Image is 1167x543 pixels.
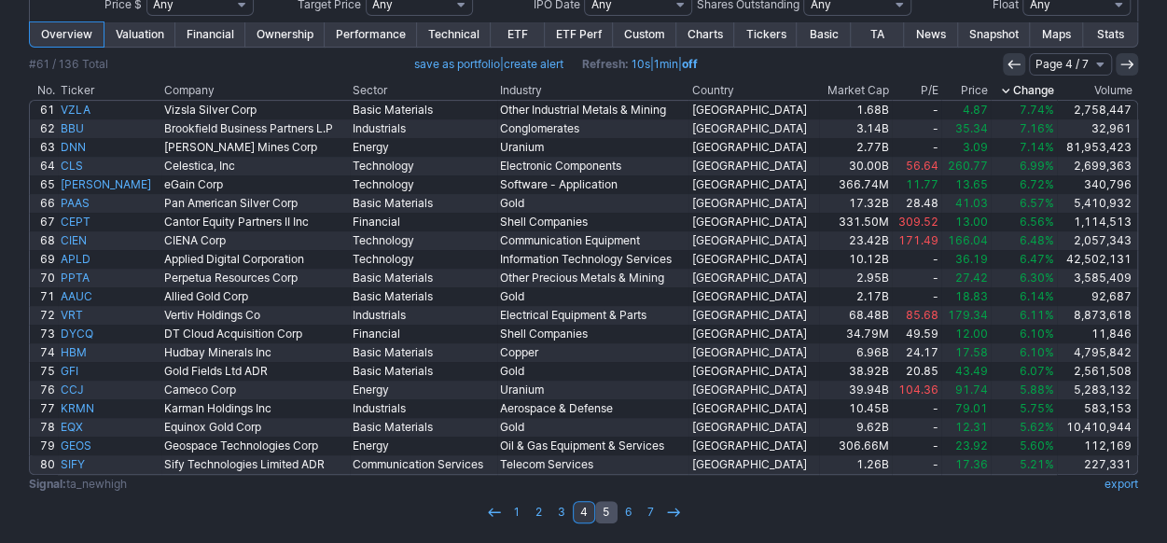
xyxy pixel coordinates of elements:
span: 6.47% [1020,252,1054,266]
a: Celestica, Inc [161,157,350,175]
a: 10.12B [819,250,892,269]
a: Financial [350,325,497,343]
a: 43.49 [941,362,991,381]
span: 23.92 [955,439,988,452]
span: 43.49 [955,364,988,378]
a: Basic Materials [350,194,497,213]
a: - [892,399,941,418]
a: [GEOGRAPHIC_DATA] [688,231,818,250]
a: 7.16% [991,119,1057,138]
a: Other Industrial Metals & Mining [497,101,688,119]
a: APLD [58,250,161,269]
a: off [682,57,698,71]
a: 1.68B [819,101,892,119]
a: 23.92 [941,437,991,455]
a: Industrials [350,306,497,325]
span: 41.03 [955,196,988,210]
span: 7.14% [1020,140,1054,154]
a: 5 [595,501,618,523]
a: [GEOGRAPHIC_DATA] [688,101,818,119]
a: [GEOGRAPHIC_DATA] [688,343,818,362]
a: 28.48 [892,194,941,213]
a: [GEOGRAPHIC_DATA] [688,325,818,343]
a: 18.83 [941,287,991,306]
a: [GEOGRAPHIC_DATA] [688,138,818,157]
a: [GEOGRAPHIC_DATA] [688,287,818,306]
a: [GEOGRAPHIC_DATA] [688,175,818,194]
a: Performance [325,22,417,47]
a: Basic Materials [350,362,497,381]
a: 61 [30,101,57,119]
a: Technology [350,231,497,250]
span: 35.34 [955,121,988,135]
a: Pan American Silver Corp [161,194,350,213]
a: Industrials [350,119,497,138]
a: Other Precious Metals & Mining [497,269,688,287]
a: Gold Fields Ltd ADR [161,362,350,381]
a: CIENA Corp [161,231,350,250]
a: 32,961 [1057,119,1137,138]
a: 2.77B [819,138,892,157]
a: Electrical Equipment & Parts [497,306,688,325]
a: Technology [350,157,497,175]
a: [GEOGRAPHIC_DATA] [688,250,818,269]
a: Allied Gold Corp [161,287,350,306]
a: 3 [550,501,573,523]
a: 5.75% [991,399,1057,418]
a: Sify Technologies Limited ADR [161,455,350,474]
a: 41.03 [941,194,991,213]
a: 17.36 [941,455,991,474]
a: Basic Materials [350,418,497,437]
a: Gold [497,418,688,437]
a: [GEOGRAPHIC_DATA] [688,381,818,399]
a: 66 [30,194,57,213]
a: Basic Materials [350,343,497,362]
a: Energy [350,381,497,399]
span: 5.21% [1020,457,1054,471]
a: Basic Materials [350,287,497,306]
a: 583,153 [1057,399,1137,418]
a: 6.47% [991,250,1057,269]
a: Financial [350,213,497,231]
a: 49.59 [892,325,941,343]
a: 76 [30,381,57,399]
a: 306.66M [819,437,892,455]
a: 75 [30,362,57,381]
a: 6.48% [991,231,1057,250]
span: 7.16% [1020,121,1054,135]
a: VRT [58,306,161,325]
a: 24.17 [892,343,941,362]
a: 112,169 [1057,437,1137,455]
a: 7.74% [991,101,1057,119]
span: 104.36 [898,383,938,397]
a: Basic Materials [350,101,497,119]
a: 6.10% [991,325,1057,343]
a: Copper [497,343,688,362]
a: 64 [30,157,57,175]
a: 2,561,508 [1057,362,1137,381]
a: 77 [30,399,57,418]
span: 6.10% [1020,345,1054,359]
a: 1,114,513 [1057,213,1137,231]
a: 5.88% [991,381,1057,399]
span: 5.60% [1020,439,1054,452]
a: 166.04 [941,231,991,250]
a: Valuation [104,22,174,47]
a: 227,331 [1057,455,1137,474]
a: 27.42 [941,269,991,287]
a: 70 [30,269,57,287]
a: Uranium [497,381,688,399]
a: 7 [640,501,662,523]
span: 17.36 [955,457,988,471]
a: 12.31 [941,418,991,437]
a: Geospace Technologies Corp [161,437,350,455]
a: Gold [497,194,688,213]
span: 91.74 [955,383,988,397]
a: 309.52 [892,213,941,231]
a: 104.36 [892,381,941,399]
a: 80 [30,455,57,474]
a: [GEOGRAPHIC_DATA] [688,399,818,418]
a: 78 [30,418,57,437]
a: EQX [58,418,161,437]
a: 20.85 [892,362,941,381]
